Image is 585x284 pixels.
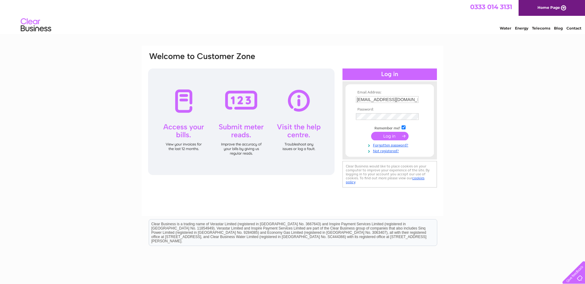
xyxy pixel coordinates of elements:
img: logo.png [20,16,51,34]
a: Contact [566,26,581,30]
a: Blog [554,26,563,30]
a: Not registered? [356,148,425,153]
input: Submit [371,132,409,140]
a: cookies policy [346,176,424,184]
a: Energy [515,26,528,30]
a: 0333 014 3131 [470,3,512,11]
a: Water [500,26,511,30]
th: Email Address: [354,90,425,95]
th: Password: [354,107,425,112]
a: Forgotten password? [356,142,425,148]
div: Clear Business would like to place cookies on your computer to improve your experience of the sit... [342,161,437,188]
td: Remember me? [354,124,425,131]
div: Clear Business is a trading name of Verastar Limited (registered in [GEOGRAPHIC_DATA] No. 3667643... [149,3,437,30]
a: Telecoms [532,26,550,30]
